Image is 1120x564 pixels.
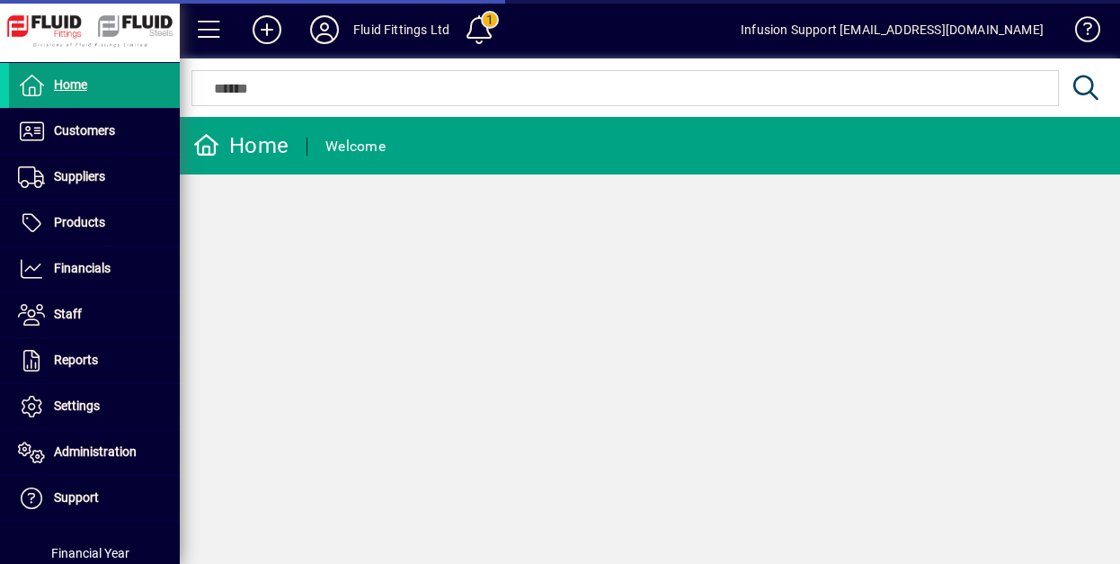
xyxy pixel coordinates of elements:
a: Support [9,476,180,521]
div: Home [193,131,289,160]
span: Products [54,215,105,229]
a: Administration [9,430,180,475]
a: Products [9,201,180,246]
div: Infusion Support [EMAIL_ADDRESS][DOMAIN_NAME] [741,15,1044,44]
button: Profile [296,13,353,46]
span: Customers [54,123,115,138]
span: Suppliers [54,169,105,184]
a: Reports [9,338,180,383]
a: Settings [9,384,180,429]
button: Add [238,13,296,46]
span: Home [54,77,87,92]
a: Staff [9,292,180,337]
a: Customers [9,109,180,154]
span: Settings [54,398,100,413]
span: Financial Year [51,546,129,560]
span: Financials [54,261,111,275]
div: Welcome [325,132,386,161]
span: Support [54,490,99,505]
div: Fluid Fittings Ltd [353,15,449,44]
a: Knowledge Base [1062,4,1098,62]
span: Administration [54,444,137,459]
a: Suppliers [9,155,180,200]
a: Financials [9,246,180,291]
span: Reports [54,353,98,367]
span: Staff [54,307,82,321]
